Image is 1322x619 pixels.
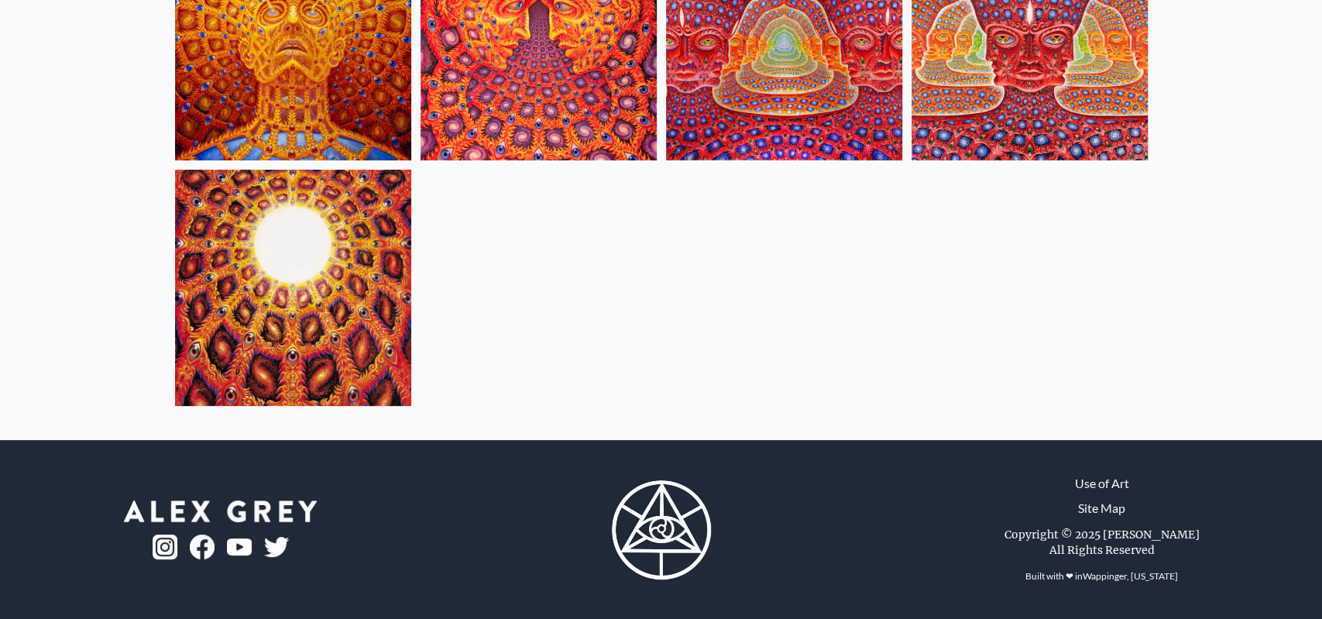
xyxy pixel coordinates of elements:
[264,537,289,557] img: twitter-logo.png
[153,535,177,559] img: ig-logo.png
[1083,570,1178,582] a: Wappinger, [US_STATE]
[190,535,215,559] img: fb-logo.png
[1019,564,1184,589] div: Built with ❤ in
[227,538,252,556] img: youtube-logo.png
[1049,542,1155,558] div: All Rights Reserved
[1075,474,1129,493] a: Use of Art
[1004,527,1200,542] div: Copyright © 2025 [PERSON_NAME]
[1078,499,1125,518] a: Site Map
